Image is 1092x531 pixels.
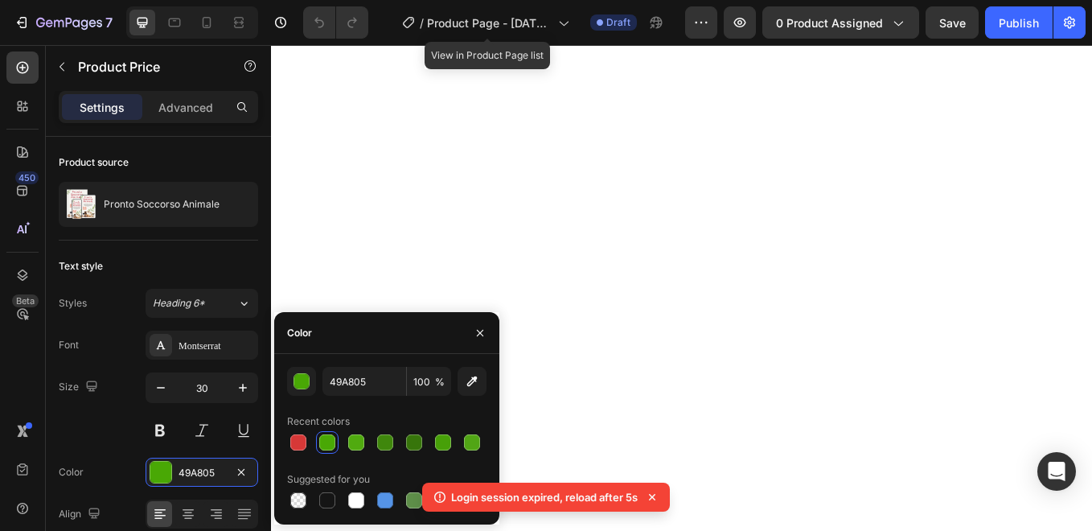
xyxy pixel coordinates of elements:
[104,199,220,210] p: Pronto Soccorso Animale
[776,14,883,31] span: 0 product assigned
[435,375,445,389] span: %
[153,296,205,311] span: Heading 6*
[78,57,215,76] p: Product Price
[762,6,919,39] button: 0 product assigned
[179,339,254,353] div: Montserrat
[271,45,1092,531] iframe: Design area
[287,326,312,340] div: Color
[105,13,113,32] p: 7
[451,489,638,505] p: Login session expired, reload after 5s
[59,465,84,480] div: Color
[59,296,87,311] div: Styles
[939,16,966,30] span: Save
[427,14,552,31] span: Product Page - [DATE] 14:18:56
[59,259,103,274] div: Text style
[59,504,104,525] div: Align
[179,466,225,480] div: 49A805
[65,188,97,220] img: product feature img
[287,414,350,429] div: Recent colors
[1037,452,1076,491] div: Open Intercom Messenger
[322,367,406,396] input: Eg: FFFFFF
[985,6,1053,39] button: Publish
[12,294,39,307] div: Beta
[6,6,120,39] button: 7
[158,99,213,116] p: Advanced
[80,99,125,116] p: Settings
[999,14,1039,31] div: Publish
[303,6,368,39] div: Undo/Redo
[59,338,79,352] div: Font
[287,472,370,487] div: Suggested for you
[606,15,630,30] span: Draft
[926,6,979,39] button: Save
[146,289,258,318] button: Heading 6*
[15,171,39,184] div: 450
[59,155,129,170] div: Product source
[59,377,101,398] div: Size
[420,14,424,31] span: /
